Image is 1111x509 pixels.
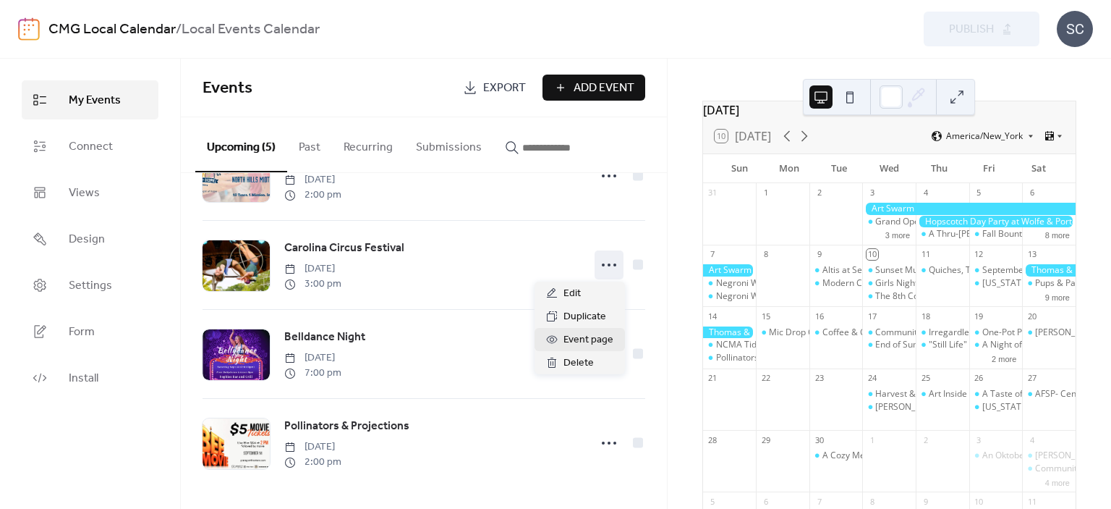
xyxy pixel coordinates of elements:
div: Fri [964,154,1014,183]
div: A Cozy Mediterranean Dinner Party [809,450,863,462]
div: 4 [920,188,931,198]
span: [DATE] [284,261,341,277]
div: 12 [974,249,984,260]
div: Irregardless' 2005 Dinner [929,327,1032,339]
div: 6 [1026,188,1037,198]
span: Belldance Night [284,329,365,346]
div: Pups & Pastries [1022,277,1076,290]
div: Harvest & Harmony Cooking Class [875,388,1014,400]
div: 10 [867,249,877,260]
div: 17 [867,311,877,321]
div: Evelyn’s Book Club [862,401,916,413]
div: 14 [707,311,718,321]
div: 15 [760,311,771,321]
div: Community Yoga Flow With Corepower Yoga [862,327,916,339]
div: Wilson Jazz Festival [1022,327,1076,339]
div: Art Swarm [862,203,1076,215]
b: Local Events Calendar [182,16,320,43]
div: 24 [867,373,877,384]
a: Form [22,312,158,351]
div: Art Inside the Bottle: Devotion [916,388,969,400]
div: 8 [867,496,877,507]
a: Views [22,173,158,212]
button: 9 more [1039,290,1076,303]
div: Sunset Music Series [875,264,956,277]
div: The 8th Continent with [PERSON_NAME] [875,290,1036,303]
span: [DATE] [284,172,341,188]
div: 13 [1026,249,1037,260]
a: Connect [22,127,158,166]
button: 2 more [986,352,1022,364]
div: 7 [707,249,718,260]
div: Modern Calligraphy for Beginners at W.E.L.D. Wine & Beer [822,277,1057,290]
div: Quiches, Tarts, Pies ... Oh My! [929,264,1047,277]
a: Carolina Circus Festival [284,239,404,258]
div: Wed [864,154,914,183]
button: Submissions [404,117,493,171]
span: [DATE] [284,439,341,455]
span: Connect [69,138,113,156]
div: 31 [707,188,718,198]
a: My Events [22,80,158,119]
div: 8 [760,249,771,260]
div: Mic Drop Club [769,327,826,339]
a: Design [22,219,158,258]
button: 3 more [880,228,916,240]
div: 7 [814,496,825,507]
div: Sun [715,154,765,183]
div: Pollinators & Projections [716,352,814,364]
div: Grand Opening and Art Swarm Kickoff [875,216,1028,228]
span: Carolina Circus Festival [284,240,404,257]
div: [PERSON_NAME]’s Book Club [875,401,992,413]
div: One-Pot Pasta [982,327,1039,339]
div: Altis at Serenity Sangria Social [809,264,863,277]
div: 19 [974,311,984,321]
b: / [176,16,182,43]
div: Negroni Week Kickoff Event [703,290,757,303]
a: Export [452,75,537,101]
div: Sat [1014,154,1064,183]
div: 1 [760,188,771,198]
div: September Apples Aplenty [969,264,1023,277]
div: 29 [760,434,771,445]
div: 11 [920,249,931,260]
div: 27 [1026,373,1037,384]
div: "Still Life" Wine Tasting [929,339,1021,351]
div: Thomas & Friends in the Garden at New Hope Valley Railway [1022,264,1076,277]
div: 9 [814,249,825,260]
div: 1 [867,434,877,445]
a: Settings [22,266,158,305]
div: Negroni Week Kickoff Event [703,277,757,290]
div: Negroni Week Kickoff Event [716,277,827,290]
a: Belldance Night [284,328,365,347]
div: Irregardless' 2005 Dinner [916,327,969,339]
div: 11 [1026,496,1037,507]
div: Grand Opening and Art Swarm Kickoff [862,216,916,228]
span: Add Event [574,80,634,97]
div: 21 [707,373,718,384]
div: Fall Bounty Macarons [982,228,1069,240]
div: 18 [920,311,931,321]
div: Art Swarm [703,264,757,277]
div: 2 [814,188,825,198]
div: North Carolina FC vs. Miami FC: Fall Fest/State Fair/College Night [969,401,1023,413]
a: CMG Local Calendar [48,16,176,43]
div: North Carolina FC vs. El Paso Locomotive: BBQ, Beer, Bourbon Night [969,277,1023,290]
div: 26 [974,373,984,384]
div: Modern Calligraphy for Beginners at W.E.L.D. Wine & Beer [809,277,863,290]
div: A Taste of Dim Sum [982,388,1062,400]
span: Delete [563,355,594,372]
div: Sunset Music Series [862,264,916,277]
div: 5 [707,496,718,507]
div: 3 [974,434,984,445]
div: 20 [1026,311,1037,321]
span: Edit [563,285,581,303]
div: 6 [760,496,771,507]
div: AFSP- Central Carolina Out of the Darkness Walk [1022,388,1076,400]
div: Thu [914,154,964,183]
div: 22 [760,373,771,384]
div: NCMA Tidewater Tea [716,339,802,351]
span: Install [69,370,98,387]
div: Tue [814,154,864,183]
a: Install [22,358,158,397]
